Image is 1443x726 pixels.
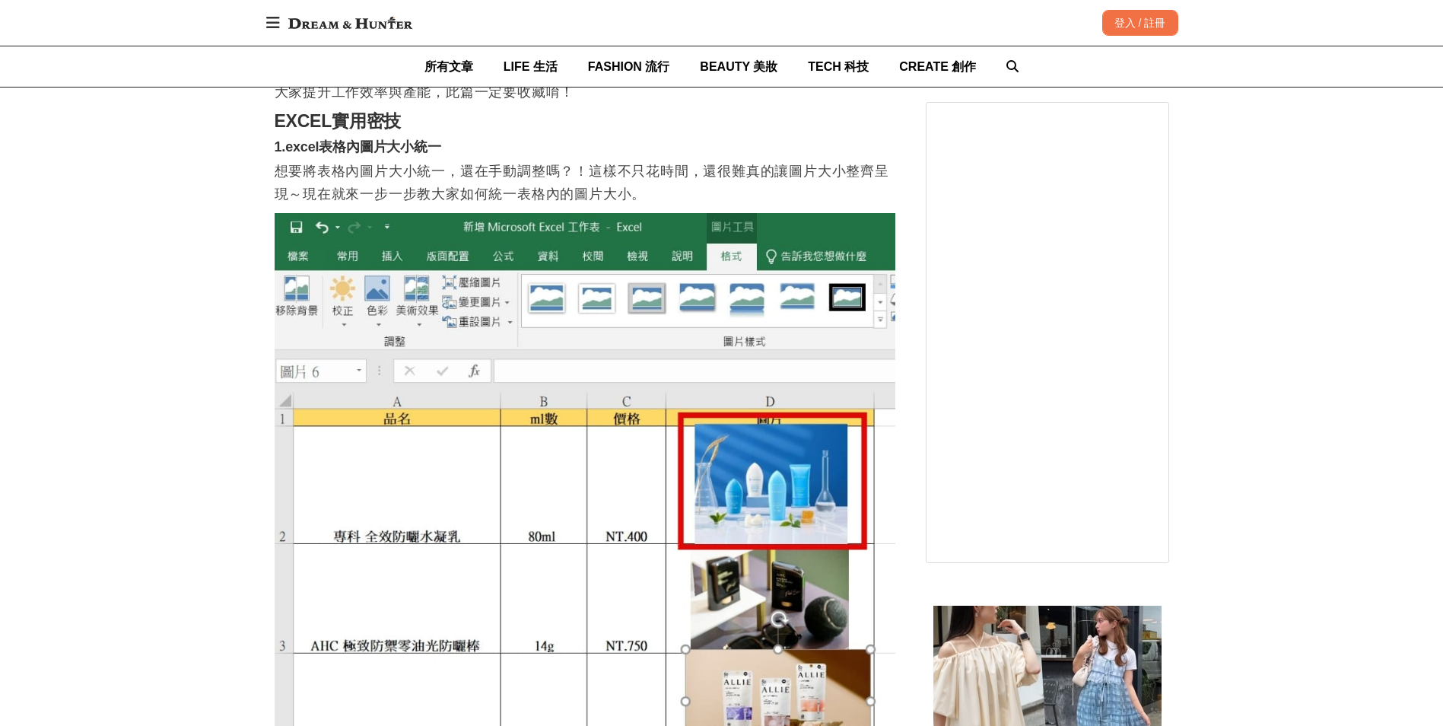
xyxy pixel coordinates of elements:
[808,46,869,87] a: TECH 科技
[504,46,558,87] a: LIFE 生活
[588,60,670,73] span: FASHION 流行
[424,46,473,87] a: 所有文章
[424,60,473,73] span: 所有文章
[899,60,976,73] span: CREATE 創作
[275,160,895,205] p: 想要將表格內圖片大小統一，還在手動調整嗎？！這樣不只花時間，還很難真的讓圖片大小整齊呈現～現在就來一步一步教大家如何統一表格內的圖片大小。
[275,139,895,156] h3: 1.excel表格內圖片大小統一
[808,60,869,73] span: TECH 科技
[700,60,777,73] span: BEAUTY 美妝
[899,46,976,87] a: CREATE 創作
[588,46,670,87] a: FASHION 流行
[275,111,895,132] h2: EXCEL實用密技
[281,9,420,37] img: Dream & Hunter
[700,46,777,87] a: BEAUTY 美妝
[504,60,558,73] span: LIFE 生活
[1102,10,1178,36] div: 登入 / 註冊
